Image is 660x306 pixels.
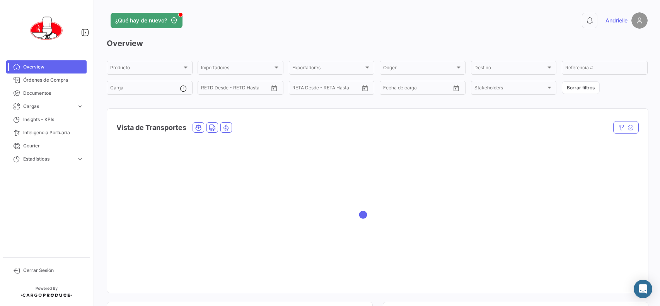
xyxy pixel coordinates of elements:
span: Destino [474,66,546,72]
a: Inteligencia Portuaria [6,126,87,139]
img: placeholder-user.png [631,12,648,29]
h4: Vista de Transportes [116,122,186,133]
span: Documentos [23,90,84,97]
a: Documentos [6,87,87,100]
button: Open calendar [450,82,462,94]
button: Open calendar [359,82,371,94]
span: expand_more [77,103,84,110]
button: Ocean [193,123,204,132]
button: Borrar filtros [562,81,600,94]
div: Abrir Intercom Messenger [634,280,652,298]
h3: Overview [107,38,648,49]
button: Land [207,123,218,132]
input: Hasta [402,86,435,92]
span: Insights - KPIs [23,116,84,123]
span: expand_more [77,156,84,162]
span: Órdenes de Compra [23,77,84,84]
a: Overview [6,60,87,74]
button: Air [221,123,232,132]
input: Hasta [312,86,344,92]
input: Hasta [220,86,252,92]
span: Inteligencia Portuaria [23,129,84,136]
span: Producto [110,66,182,72]
span: Stakeholders [474,86,546,92]
span: Courier [23,142,84,149]
a: Órdenes de Compra [6,74,87,87]
span: Exportadores [292,66,364,72]
a: Courier [6,139,87,152]
span: Andrielle [605,17,628,24]
span: Origen [383,66,455,72]
button: ¿Qué hay de nuevo? [111,13,182,28]
a: Insights - KPIs [6,113,87,126]
span: Estadísticas [23,156,73,162]
input: Desde [201,86,215,92]
img: 0621d632-ab00-45ba-b411-ac9e9fb3f036.png [27,9,66,48]
span: Importadores [201,66,273,72]
input: Desde [292,86,306,92]
input: Desde [383,86,397,92]
span: Cerrar Sesión [23,267,84,274]
span: Overview [23,63,84,70]
span: Cargas [23,103,73,110]
button: Open calendar [268,82,280,94]
span: ¿Qué hay de nuevo? [115,17,167,24]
